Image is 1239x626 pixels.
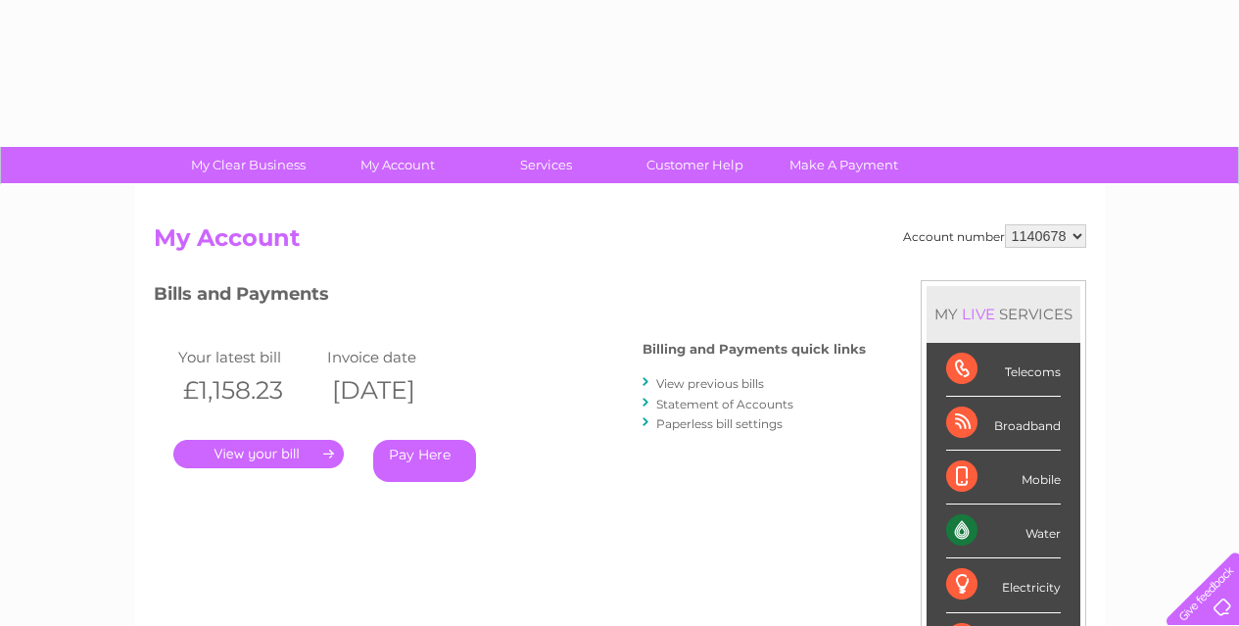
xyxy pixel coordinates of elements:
h3: Bills and Payments [154,280,866,314]
a: Paperless bill settings [656,416,783,431]
a: Statement of Accounts [656,397,793,411]
div: Mobile [946,451,1061,505]
div: Electricity [946,558,1061,612]
div: Broadband [946,397,1061,451]
div: MY SERVICES [927,286,1080,342]
td: Invoice date [322,344,472,370]
th: [DATE] [322,370,472,410]
a: Pay Here [373,440,476,482]
td: Your latest bill [173,344,323,370]
a: . [173,440,344,468]
th: £1,158.23 [173,370,323,410]
a: Customer Help [614,147,776,183]
div: LIVE [958,305,999,323]
a: View previous bills [656,376,764,391]
a: My Clear Business [167,147,329,183]
div: Account number [903,224,1086,248]
a: Services [465,147,627,183]
h2: My Account [154,224,1086,262]
div: Water [946,505,1061,558]
h4: Billing and Payments quick links [643,342,866,357]
a: My Account [316,147,478,183]
div: Telecoms [946,343,1061,397]
a: Make A Payment [763,147,925,183]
